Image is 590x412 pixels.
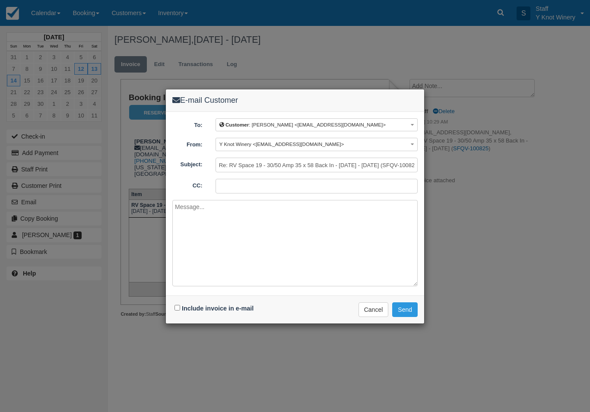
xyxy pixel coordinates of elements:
span: Y Knot Winery <[EMAIL_ADDRESS][DOMAIN_NAME]> [219,141,344,147]
label: From: [166,138,209,149]
label: To: [166,118,209,130]
h4: E-mail Customer [172,96,418,105]
label: Subject: [166,158,209,169]
span: : [PERSON_NAME] <[EMAIL_ADDRESS][DOMAIN_NAME]> [219,122,386,127]
button: Cancel [358,302,389,317]
button: Y Knot Winery <[EMAIL_ADDRESS][DOMAIN_NAME]> [216,138,418,151]
label: CC: [166,179,209,190]
button: Send [392,302,418,317]
b: Customer [225,122,249,127]
label: Include invoice in e-mail [182,305,254,312]
button: Customer: [PERSON_NAME] <[EMAIL_ADDRESS][DOMAIN_NAME]> [216,118,418,132]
